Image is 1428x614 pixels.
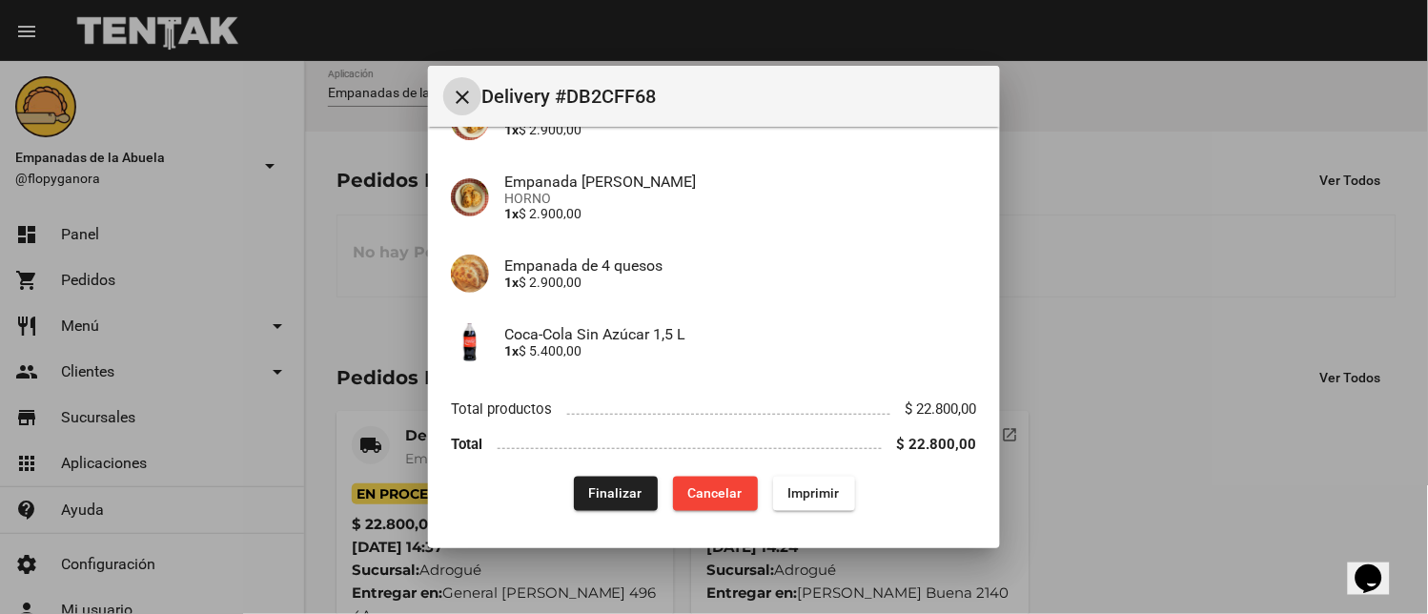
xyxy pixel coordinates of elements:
[481,81,985,112] span: Delivery #DB2CFF68
[504,275,519,290] b: 1x
[451,426,977,461] li: Total $ 22.800,00
[574,477,658,511] button: Finalizar
[788,486,840,501] span: Imprimir
[451,392,977,427] li: Total productos $ 22.800,00
[451,255,489,293] img: 363ca94e-5ed4-4755-8df0-ca7d50f4a994.jpg
[451,178,489,216] img: f753fea7-0f09-41b3-9a9e-ddb84fc3b359.jpg
[688,486,743,501] span: Cancelar
[773,477,855,511] button: Imprimir
[443,77,481,115] button: Cerrar
[504,325,977,343] h4: Coca-Cola Sin Azúcar 1,5 L
[673,477,758,511] button: Cancelar
[504,256,977,275] h4: Empanada de 4 quesos
[451,323,489,361] img: 83ab4cc7-4f82-4d99-9381-ed1cdc07fdf3.jpg
[504,122,977,137] p: $ 2.900,00
[504,206,977,221] p: $ 2.900,00
[504,343,519,358] b: 1x
[504,122,519,137] b: 1x
[504,191,977,206] span: HORNO
[504,173,977,191] h4: Empanada [PERSON_NAME]
[504,275,977,290] p: $ 2.900,00
[1348,538,1409,595] iframe: chat widget
[451,86,474,109] mat-icon: Cerrar
[504,343,977,358] p: $ 5.400,00
[589,486,643,501] span: Finalizar
[504,206,519,221] b: 1x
